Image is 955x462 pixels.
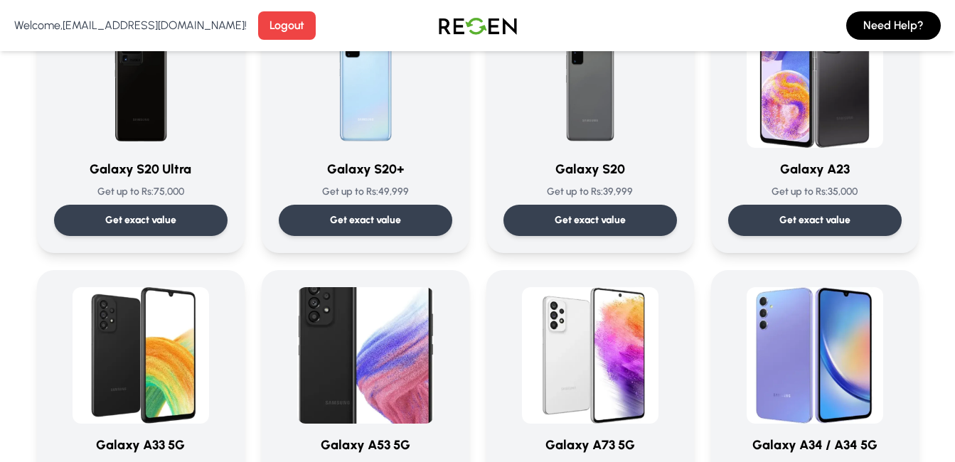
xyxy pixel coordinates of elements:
button: Need Help? [846,11,941,40]
p: Welcome, [EMAIL_ADDRESS][DOMAIN_NAME] ! [14,17,247,34]
h3: Galaxy S20 Ultra [54,159,228,179]
img: Galaxy A33 5G [73,287,209,424]
h3: Galaxy A23 [728,159,902,179]
img: Galaxy A34 / A34 5G [747,287,883,424]
p: Get exact value [105,213,176,227]
h3: Galaxy S20 [503,159,677,179]
button: Logout [258,11,316,40]
p: Get up to Rs: 49,999 [279,185,452,199]
img: Galaxy A53 5G [297,287,434,424]
img: Galaxy S20 [522,11,658,148]
p: Get up to Rs: 75,000 [54,185,228,199]
h3: Galaxy S20+ [279,159,452,179]
p: Get exact value [779,213,850,227]
img: Galaxy S20 Ultra [73,11,209,148]
p: Get up to Rs: 39,999 [503,185,677,199]
p: Get exact value [330,213,401,227]
img: Galaxy A73 5G [522,287,658,424]
img: Logo [428,6,528,45]
h3: Galaxy A53 5G [279,435,452,455]
img: Galaxy A23 [747,11,883,148]
p: Get up to Rs: 35,000 [728,185,902,199]
p: Get exact value [555,213,626,227]
h3: Galaxy A33 5G [54,435,228,455]
h3: Galaxy A34 / A34 5G [728,435,902,455]
img: Galaxy S20+ [297,11,434,148]
h3: Galaxy A73 5G [503,435,677,455]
